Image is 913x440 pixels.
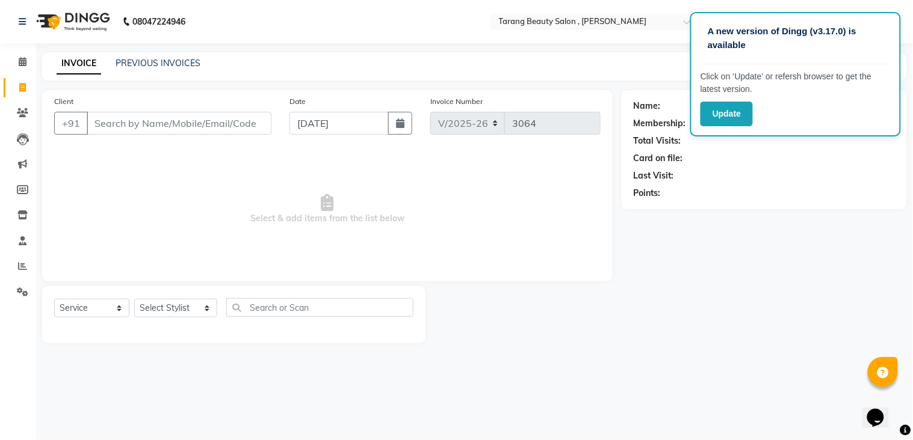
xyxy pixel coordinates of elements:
[634,100,661,112] div: Name:
[226,298,413,317] input: Search or Scan
[701,102,753,126] button: Update
[708,25,884,52] p: A new version of Dingg (v3.17.0) is available
[54,96,73,107] label: Client
[430,96,483,107] label: Invoice Number
[634,117,686,130] div: Membership:
[57,53,101,75] a: INVOICE
[116,58,200,69] a: PREVIOUS INVOICES
[862,392,901,428] iframe: chat widget
[634,187,661,200] div: Points:
[31,5,113,38] img: logo
[634,170,674,182] div: Last Visit:
[54,112,88,135] button: +91
[54,149,601,269] span: Select & add items from the list below
[701,70,891,96] p: Click on ‘Update’ or refersh browser to get the latest version.
[289,96,306,107] label: Date
[87,112,271,135] input: Search by Name/Mobile/Email/Code
[634,135,681,147] div: Total Visits:
[634,152,683,165] div: Card on file:
[132,5,185,38] b: 08047224946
